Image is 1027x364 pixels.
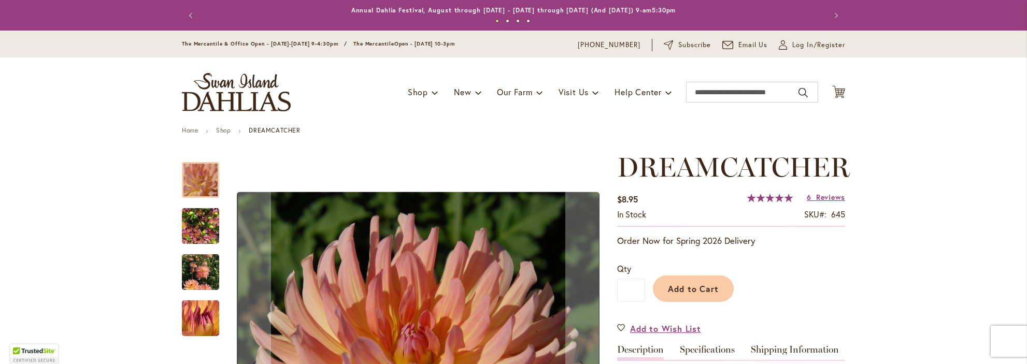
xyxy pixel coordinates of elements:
a: Email Us [722,40,768,50]
span: Subscribe [678,40,711,50]
iframe: Launch Accessibility Center [8,327,37,356]
a: Shipping Information [751,345,839,360]
span: Open - [DATE] 10-3pm [394,40,455,47]
span: Shop [408,86,428,97]
button: 4 of 4 [526,19,530,23]
span: Email Us [738,40,768,50]
span: Add to Wish List [630,323,701,334]
div: Dreamcatcher [182,244,230,290]
span: Log In/Register [792,40,845,50]
a: Specifications [680,345,735,360]
span: Qty [617,263,631,274]
div: 100% [747,194,793,202]
a: 6 Reviews [807,192,845,202]
strong: SKU [804,209,826,220]
button: 2 of 4 [506,19,509,23]
span: $8.95 [617,194,638,205]
img: Dreamcatcher [182,247,219,297]
a: Add to Wish List [617,323,701,334]
span: Visit Us [559,86,589,97]
span: 6 [807,192,811,202]
div: Dreamcatcher [182,152,230,198]
div: 645 [831,209,845,221]
p: Order Now for Spring 2026 Delivery [617,235,845,247]
a: Shop [216,126,231,134]
a: Subscribe [664,40,711,50]
a: store logo [182,73,291,111]
a: Description [617,345,664,360]
strong: DREAMCATCHER [249,126,300,134]
span: Reviews [816,192,845,202]
a: Home [182,126,198,134]
button: Previous [182,5,203,26]
div: Dreamcatcher [182,290,219,336]
span: Help Center [615,86,662,97]
img: Dreamcatcher [182,201,219,251]
img: Dreamcatcher [164,283,237,354]
span: New [454,86,471,97]
div: Availability [617,209,646,221]
div: Dreamcatcher [182,198,230,244]
button: 3 of 4 [516,19,520,23]
a: [PHONE_NUMBER] [578,40,640,50]
span: DREAMCATCHER [617,151,850,183]
span: In stock [617,209,646,220]
button: Next [824,5,845,26]
button: 1 of 4 [495,19,499,23]
span: Our Farm [497,86,532,97]
a: Annual Dahlia Festival, August through [DATE] - [DATE] through [DATE] (And [DATE]) 9-am5:30pm [351,6,676,14]
button: Add to Cart [653,275,734,302]
a: Log In/Register [779,40,845,50]
span: The Mercantile & Office Open - [DATE]-[DATE] 9-4:30pm / The Mercantile [182,40,394,47]
span: Add to Cart [668,283,719,294]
